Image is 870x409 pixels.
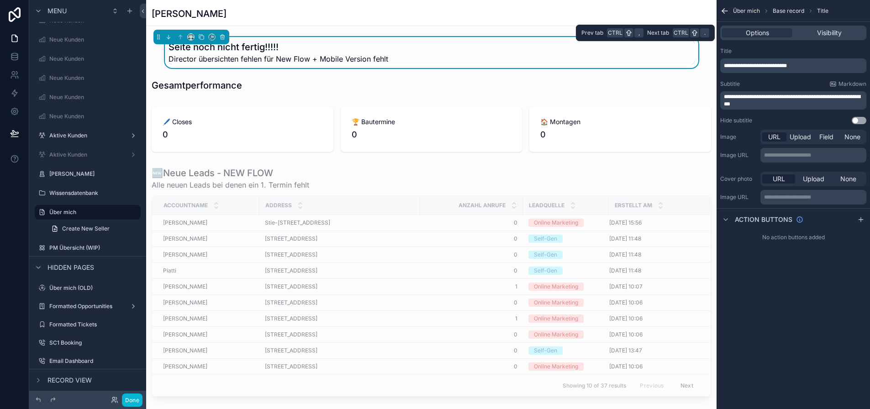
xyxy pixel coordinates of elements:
div: scrollable content [760,190,866,204]
span: Address [265,202,292,209]
label: Neue Kunden [49,94,139,101]
span: None [840,174,856,184]
span: Visibility [817,28,842,37]
a: SC1 Booking [35,336,141,350]
label: Neue Kunden [49,74,139,82]
span: Action buttons [735,215,792,224]
label: Title [720,47,732,55]
span: Base record [773,7,804,15]
div: scrollable content [760,148,866,163]
label: Aktive Kunden [49,151,126,158]
a: Aktive Kunden [35,128,141,143]
a: Create New Seller [46,221,141,236]
label: Hide subtitle [720,117,752,124]
span: Über mich [733,7,760,15]
h1: Seite noch nicht fertig!!!!! [169,41,388,53]
label: Image [720,133,757,141]
span: Field [819,132,833,142]
label: PM Übersicht (WIP) [49,244,139,252]
a: Markdown [829,80,866,88]
a: Neue Kunden [35,90,141,105]
span: Create New Seller [62,225,110,232]
a: PM Übersicht (WIP) [35,241,141,255]
span: . [701,29,708,37]
span: Prev tab [581,29,603,37]
a: Über mich (OLD) [35,281,141,295]
a: Wissensdatenbank [35,186,141,200]
span: Next tab [647,29,669,37]
label: Aktive Kunden [49,132,126,139]
span: Accountname [163,202,208,209]
div: scrollable content [720,58,866,73]
label: Neue Kunden [49,55,139,63]
span: Upload [803,174,824,184]
span: URL [768,132,780,142]
label: Wissensdatenbank [49,189,139,197]
span: Menu [47,6,67,16]
button: Next [674,378,700,393]
label: Image URL [720,152,757,159]
label: Email Dashboard [49,357,139,365]
span: Ctrl [607,28,623,37]
span: Hidden pages [47,263,94,272]
a: Neue Kunden [35,52,141,66]
label: Neue Kunden [49,36,139,43]
a: Aktive Kunden [35,147,141,162]
a: Formatted Tickets [35,317,141,332]
span: Title [817,7,828,15]
label: Formatted Tickets [49,321,139,328]
label: Subtitle [720,80,740,88]
button: Done [122,393,142,407]
span: , [635,29,643,37]
a: Über mich [35,205,141,220]
span: Showing 10 of 37 results [563,382,626,389]
span: Upload [790,132,811,142]
div: No action buttons added [717,230,870,245]
a: Email Dashboard [35,354,141,368]
h1: [PERSON_NAME] [152,7,227,20]
label: Cover photo [720,175,757,183]
span: Director übersichten fehlen für New Flow + Mobile Version fehlt [169,53,388,64]
span: Options [746,28,769,37]
span: Anzahl Anrufe [459,202,506,209]
a: Neue Kunden [35,71,141,85]
label: Neue Kunden [49,113,139,120]
div: scrollable content [720,91,866,110]
span: URL [773,174,785,184]
label: Formatted Opportunities [49,303,126,310]
a: Formatted Opportunities [35,299,141,314]
label: SC1 Booking [49,339,139,346]
label: Über mich [49,209,135,216]
a: Neue Kunden [35,32,141,47]
span: Record view [47,376,92,385]
span: Markdown [838,80,866,88]
label: [PERSON_NAME] [49,170,139,178]
label: Image URL [720,194,757,201]
label: Über mich (OLD) [49,284,139,292]
span: Leadquelle [529,202,564,209]
a: Neue Kunden [35,109,141,124]
span: Erstellt am [615,202,652,209]
span: None [844,132,860,142]
a: [PERSON_NAME] [35,167,141,181]
span: Ctrl [673,28,689,37]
